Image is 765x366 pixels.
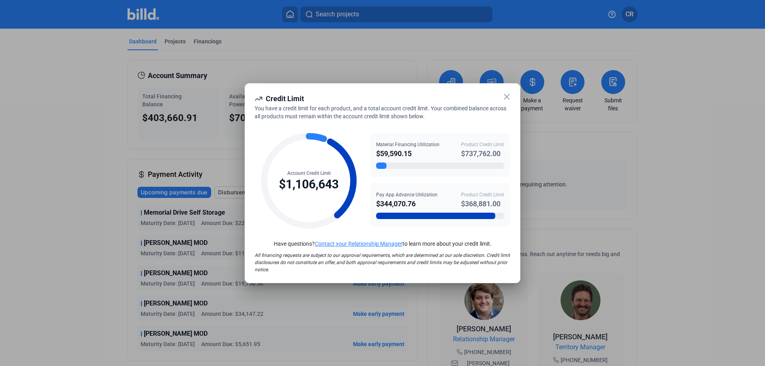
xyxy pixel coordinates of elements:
span: All financing requests are subject to our approval requirements, which are determined at our sole... [255,252,510,272]
div: $1,106,643 [279,177,339,192]
div: Product Credit Limit [461,141,504,148]
div: $59,590.15 [376,148,439,159]
div: Pay App Advance Utilization [376,191,437,198]
div: $344,070.76 [376,198,437,209]
div: Material Financing Utilization [376,141,439,148]
span: You have a credit limit for each product, and a total account credit limit. Your combined balance... [255,105,506,119]
div: Account Credit Limit [279,170,339,177]
div: Product Credit Limit [461,191,504,198]
div: $368,881.00 [461,198,504,209]
a: Contact your Relationship Manager [315,241,402,247]
span: Credit Limit [266,94,304,103]
span: Have questions? to learn more about your credit limit. [274,241,492,247]
div: $737,762.00 [461,148,504,159]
